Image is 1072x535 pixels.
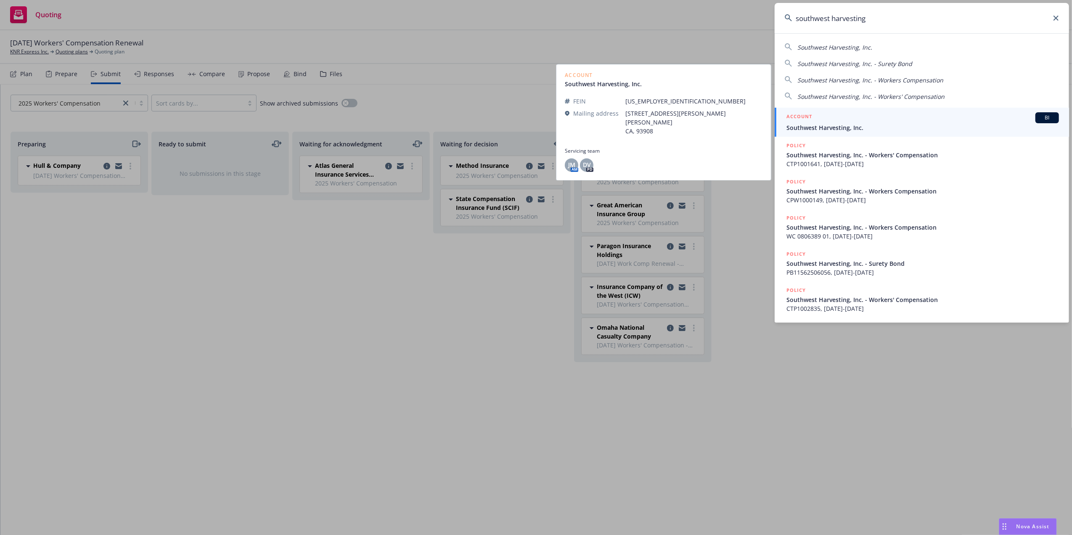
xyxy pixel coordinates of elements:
span: Nova Assist [1016,523,1050,530]
a: POLICYSouthwest Harvesting, Inc. - Workers' CompensationCTP1002835, [DATE]-[DATE] [775,281,1069,318]
span: Southwest Harvesting, Inc. - Workers Compensation [786,187,1059,196]
h5: POLICY [786,250,806,258]
h5: POLICY [786,286,806,294]
a: POLICYSouthwest Harvesting, Inc. - Surety BondPB11562506056, [DATE]-[DATE] [775,245,1069,281]
span: BI [1039,114,1056,122]
span: PB11562506056, [DATE]-[DATE] [786,268,1059,277]
h5: POLICY [786,141,806,150]
div: Drag to move [999,519,1010,535]
h5: ACCOUNT [786,112,812,122]
span: Southwest Harvesting, Inc. - Workers Compensation [797,76,943,84]
span: Southwest Harvesting, Inc. [786,123,1059,132]
input: Search... [775,3,1069,33]
a: ACCOUNTBISouthwest Harvesting, Inc. [775,108,1069,137]
h5: POLICY [786,214,806,222]
span: Southwest Harvesting, Inc. - Surety Bond [786,259,1059,268]
button: Nova Assist [999,518,1057,535]
span: Southwest Harvesting, Inc. [797,43,872,51]
span: Southwest Harvesting, Inc. - Workers' Compensation [797,93,945,101]
h5: POLICY [786,177,806,186]
a: POLICYSouthwest Harvesting, Inc. - Workers CompensationWC 0806389 01, [DATE]-[DATE] [775,209,1069,245]
span: CPW1000149, [DATE]-[DATE] [786,196,1059,204]
a: POLICYSouthwest Harvesting, Inc. - Workers CompensationCPW1000149, [DATE]-[DATE] [775,173,1069,209]
span: WC 0806389 01, [DATE]-[DATE] [786,232,1059,241]
span: Southwest Harvesting, Inc. - Workers' Compensation [786,151,1059,159]
span: Southwest Harvesting, Inc. - Surety Bond [797,60,912,68]
span: Southwest Harvesting, Inc. - Workers' Compensation [786,295,1059,304]
span: CTP1001641, [DATE]-[DATE] [786,159,1059,168]
span: Southwest Harvesting, Inc. - Workers Compensation [786,223,1059,232]
span: CTP1002835, [DATE]-[DATE] [786,304,1059,313]
a: POLICYSouthwest Harvesting, Inc. - Workers' CompensationCTP1001641, [DATE]-[DATE] [775,137,1069,173]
